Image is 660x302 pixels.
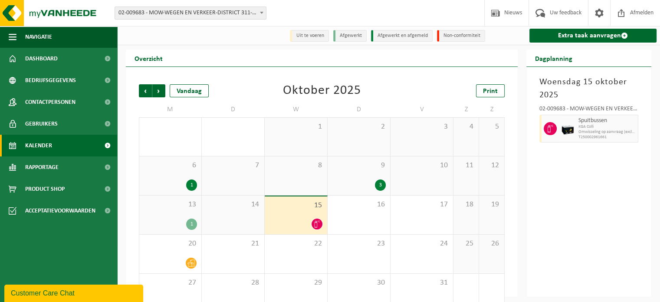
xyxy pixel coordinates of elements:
[269,239,323,249] span: 22
[269,278,323,288] span: 29
[578,135,636,140] span: T250002961661
[144,278,197,288] span: 27
[483,161,500,170] span: 12
[332,239,386,249] span: 23
[332,278,386,288] span: 30
[170,84,209,97] div: Vandaag
[395,278,449,288] span: 31
[25,135,52,156] span: Kalender
[115,7,266,20] span: 02-009683 - MOW-WEGEN EN VERKEER-DISTRICT 311-BRUGGE - 8000 BRUGGE, KONING ALBERT I LAAN 293
[332,122,386,132] span: 2
[202,102,265,117] td: D
[206,239,260,249] span: 21
[458,239,474,249] span: 25
[144,161,197,170] span: 6
[458,161,474,170] span: 11
[375,179,386,191] div: 3
[269,122,323,132] span: 1
[25,178,65,200] span: Product Shop
[269,201,323,210] span: 15
[25,70,76,91] span: Bedrijfsgegevens
[206,278,260,288] span: 28
[139,84,152,97] span: Vorige
[144,239,197,249] span: 20
[25,156,59,178] span: Rapportage
[539,106,638,115] div: 02-009683 - MOW-WEGEN EN VERKEER-DISTRICT 311-[GEOGRAPHIC_DATA] - [GEOGRAPHIC_DATA]
[483,122,500,132] span: 5
[529,29,657,43] a: Extra taak aanvragen
[332,200,386,209] span: 16
[395,161,449,170] span: 10
[25,91,76,113] span: Contactpersonen
[561,122,574,135] img: PB-LB-0680-HPE-BK-11
[269,161,323,170] span: 8
[526,50,581,66] h2: Dagplanning
[479,102,505,117] td: Z
[539,76,638,102] h3: Woensdag 15 oktober 2025
[483,200,500,209] span: 19
[453,102,479,117] td: Z
[333,30,367,42] li: Afgewerkt
[265,102,328,117] td: W
[458,200,474,209] span: 18
[126,50,171,66] h2: Overzicht
[483,239,500,249] span: 26
[206,200,260,209] span: 14
[115,7,266,19] span: 02-009683 - MOW-WEGEN EN VERKEER-DISTRICT 311-BRUGGE - 8000 BRUGGE, KONING ALBERT I LAAN 293
[395,200,449,209] span: 17
[186,179,197,191] div: 1
[371,30,433,42] li: Afgewerkt en afgemeld
[483,88,498,95] span: Print
[395,122,449,132] span: 3
[458,122,474,132] span: 4
[578,117,636,124] span: Spuitbussen
[144,200,197,209] span: 13
[437,30,485,42] li: Non-conformiteit
[395,239,449,249] span: 24
[25,48,58,70] span: Dashboard
[283,84,361,97] div: Oktober 2025
[4,283,145,302] iframe: chat widget
[139,102,202,117] td: M
[186,219,197,230] div: 1
[152,84,165,97] span: Volgende
[25,26,52,48] span: Navigatie
[476,84,505,97] a: Print
[391,102,453,117] td: V
[578,129,636,135] span: Omwisseling op aanvraag (excl. voorrijkost)
[332,161,386,170] span: 9
[25,200,95,222] span: Acceptatievoorwaarden
[206,161,260,170] span: 7
[328,102,391,117] td: D
[578,124,636,129] span: KGA Colli
[290,30,329,42] li: Uit te voeren
[25,113,58,135] span: Gebruikers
